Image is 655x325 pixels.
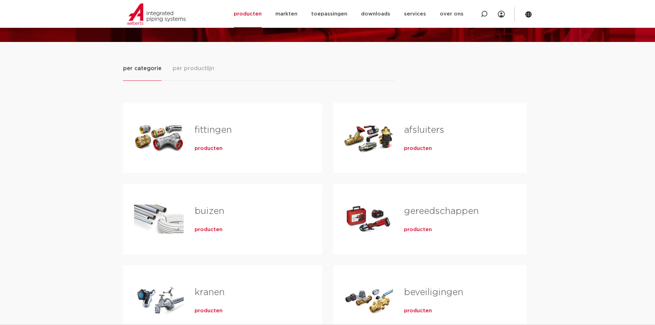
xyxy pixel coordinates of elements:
[404,307,432,314] a: producten
[195,226,222,233] a: producten
[404,126,444,134] a: afsluiters
[195,207,224,216] a: buizen
[195,126,232,134] a: fittingen
[404,207,479,216] a: gereedschappen
[123,64,162,73] span: per categorie
[173,64,214,73] span: per productlijn
[195,307,222,314] a: producten
[404,288,463,297] a: beveiligingen
[195,288,225,297] a: kranen
[404,145,432,152] a: producten
[404,226,432,233] a: producten
[195,145,222,152] a: producten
